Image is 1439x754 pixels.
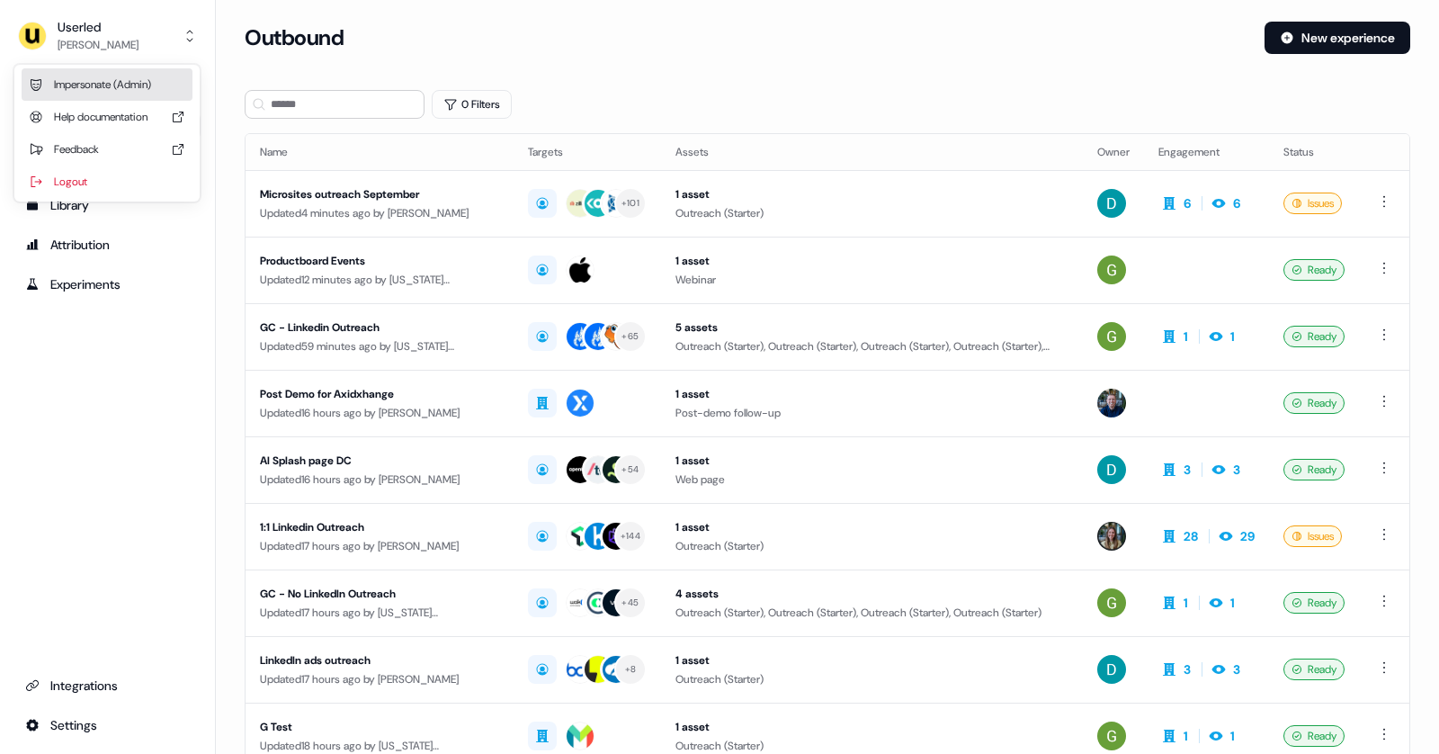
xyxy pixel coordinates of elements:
[22,133,192,166] div: Feedback
[22,101,192,133] div: Help documentation
[58,36,139,54] div: [PERSON_NAME]
[22,68,192,101] div: Impersonate (Admin)
[58,18,139,36] div: Userled
[14,14,201,58] button: Userled[PERSON_NAME]
[22,166,192,198] div: Logout
[14,65,200,202] div: Userled[PERSON_NAME]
